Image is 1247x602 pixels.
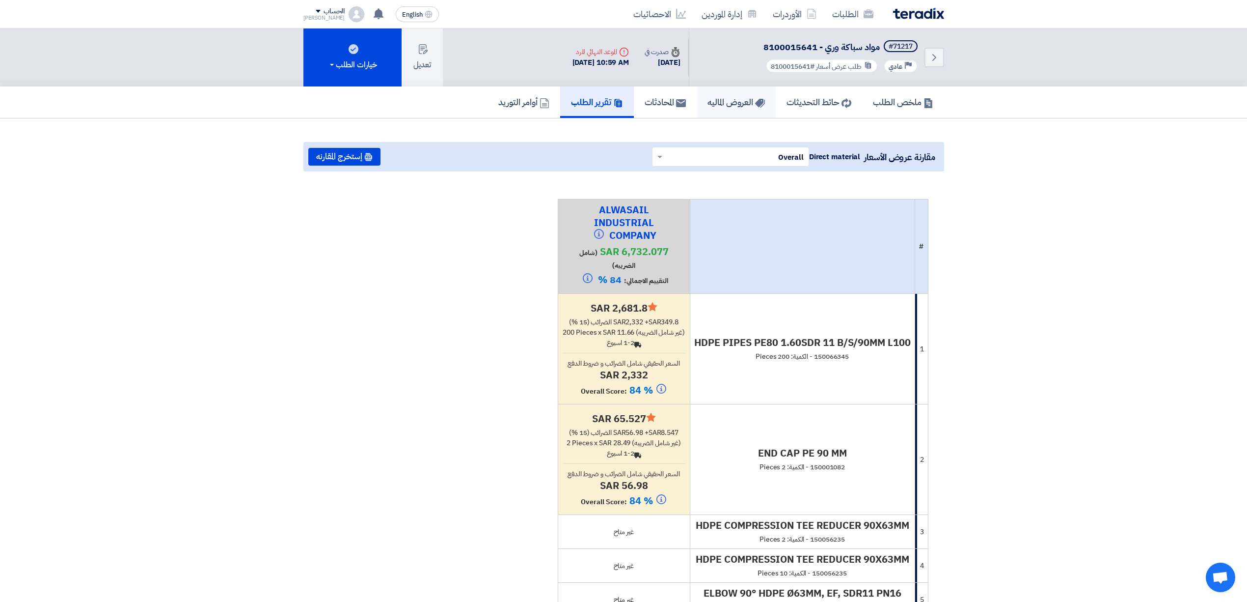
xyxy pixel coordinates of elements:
h4: ELBOW 90° HDPE Ø63MM, EF, SDR11 PN16 [694,587,911,600]
div: خيارات الطلب [328,59,377,71]
h4: sar 2,681.8 [562,302,686,315]
div: [DATE] 10:59 AM [572,57,629,68]
a: الاحصائيات [625,2,694,26]
span: Pieces x [572,438,597,448]
span: 150001082 - الكمية: 2 Pieces [759,462,845,472]
span: English [402,11,423,18]
h4: END CAP PE 90 MM [694,447,911,459]
span: 84 % [629,383,653,398]
span: Overall Score: [581,497,627,507]
span: sar [613,428,626,438]
a: تقرير الطلب [560,86,634,118]
span: sar [613,317,626,327]
h5: المحادثات [645,96,686,108]
a: Open chat [1206,563,1235,592]
h5: ملخص الطلب [873,96,933,108]
img: Teradix logo [893,8,944,19]
span: Direct material [809,151,861,162]
span: (غير شامل الضريبه) [636,327,684,338]
a: ملخص الطلب [862,86,944,118]
a: إدارة الموردين [694,2,765,26]
td: 4 [915,549,928,583]
h5: تقرير الطلب [571,96,623,108]
h4: HDPE COMPRESSION TEE REDUCER 90X63MM [694,553,911,566]
span: عادي [889,62,902,71]
span: مقارنة عروض الأسعار [864,150,935,164]
span: 150056235 - الكمية: 10 Pieces [758,568,847,578]
div: [DATE] [645,57,680,68]
span: 200 [563,327,574,338]
span: Pieces x [576,327,601,338]
a: أوامر التوريد [488,86,560,118]
h5: حائط التحديثات [786,96,851,108]
span: التقييم الاجمالي: [624,276,668,286]
img: profile_test.png [349,6,364,22]
h4: ALWASAIL INDUSTRIAL COMPANY [575,203,673,243]
span: Overall Score: [581,386,627,397]
span: 150056235 - الكمية: 2 Pieces [759,534,845,545]
a: الأوردرات [765,2,824,26]
a: العروض الماليه [697,86,776,118]
span: مواد سباكة وري - 8100015641 [763,40,880,54]
td: 2 [915,404,928,515]
div: [PERSON_NAME] [303,15,345,21]
div: صدرت في [645,47,680,57]
div: الحساب [324,7,345,16]
a: المحادثات [634,86,697,118]
h5: العروض الماليه [707,96,765,108]
span: (شامل الضريبه) [579,248,636,271]
button: خيارات الطلب [303,29,402,86]
button: تعديل [402,29,443,86]
a: الطلبات [824,2,881,26]
span: 84 % [629,493,653,508]
span: #8100015641 [771,61,814,72]
div: 1-2 اسبوع [562,338,686,348]
button: English [396,6,439,22]
span: طلب عرض أسعار [816,61,862,72]
h5: أوامر التوريد [498,96,549,108]
h5: مواد سباكة وري - 8100015641 [763,40,920,54]
h4: HDPE COMPRESSION TEE REDUCER 90X63MM [694,519,911,532]
span: sar [649,428,661,438]
span: 84 % [598,272,622,287]
span: sar [649,317,661,327]
span: (غير شامل الضريبه) [632,438,680,448]
div: 56.98 + 8.547 الضرائب (15 %) [562,428,686,438]
div: #71217 [889,43,913,50]
span: sar 28.49 [599,438,630,448]
span: sar 6,732.077 [600,244,669,259]
h4: HDPE PIPES PE80 1.60SDR 11 B/S/90MM L100 [694,336,911,349]
span: 150066345 - الكمية: 200 Pieces [756,351,849,362]
span: السعر الحقيقي شامل الضرائب و ضروط الدفع [568,358,680,369]
td: 3 [915,515,928,549]
h4: sar 2,332 [562,369,686,381]
div: غير متاح [562,561,686,571]
h4: sar 56.98 [562,479,686,492]
div: 1-2 اسبوع [562,448,686,459]
span: 2 [567,438,570,448]
h4: sar 65.527 [562,412,686,425]
div: الموعد النهائي للرد [572,47,629,57]
th: # [915,200,928,294]
button: إستخرج المقارنه [308,148,380,166]
td: 1 [915,294,928,404]
a: حائط التحديثات [776,86,862,118]
div: 2,332 + 349.8 الضرائب (15 %) [562,317,686,327]
div: غير متاح [562,527,686,537]
span: sar 11.66 [603,327,634,338]
span: السعر الحقيقي شامل الضرائب و ضروط الدفع [568,469,680,479]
